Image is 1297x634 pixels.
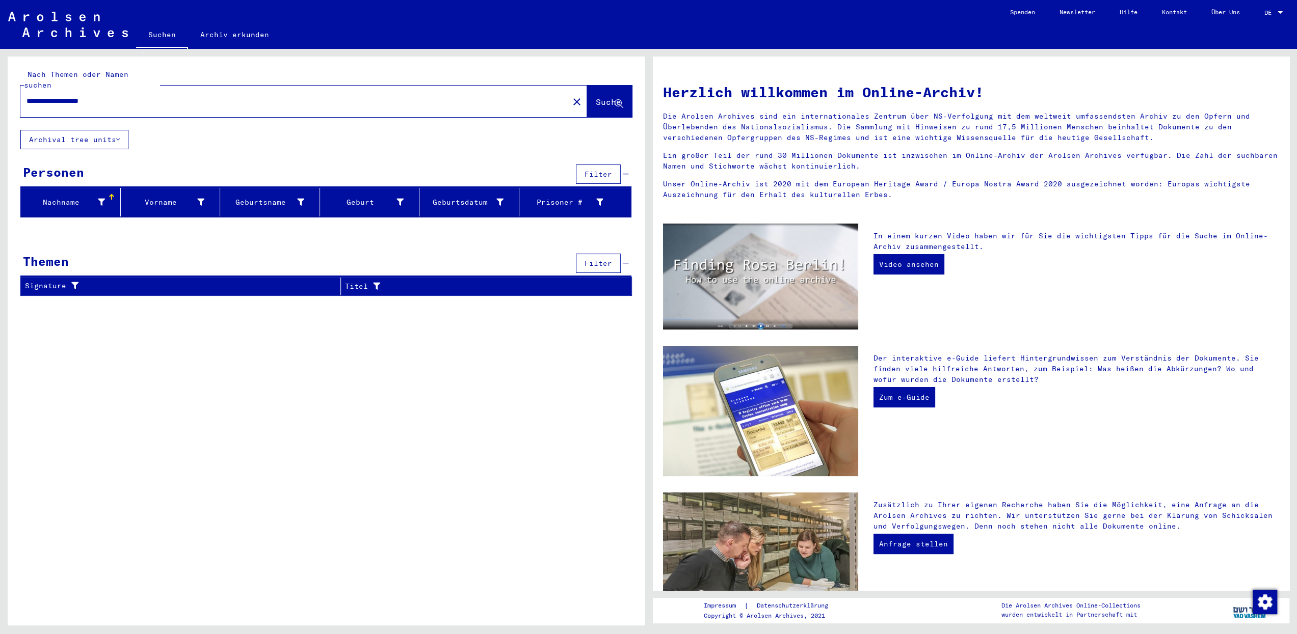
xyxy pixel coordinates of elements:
p: Zusätzlich zu Ihrer eigenen Recherche haben Sie die Möglichkeit, eine Anfrage an die Arolsen Arch... [874,500,1279,532]
div: Prisoner # [523,197,603,208]
mat-header-cell: Geburtsdatum [419,188,519,216]
div: Vorname [125,194,220,210]
a: Suchen [136,22,188,49]
div: Prisoner # [523,194,619,210]
a: Datenschutzerklärung [748,600,840,611]
div: Geburtsdatum [423,197,504,208]
img: Zustimmung ändern [1253,590,1277,614]
div: Titel [345,278,619,294]
mat-header-cell: Geburtsname [220,188,320,216]
div: Titel [345,281,606,292]
mat-label: Nach Themen oder Namen suchen [24,70,128,90]
a: Archiv erkunden [188,22,281,47]
a: Impressum [703,600,744,611]
div: Personen [23,163,84,181]
p: Die Arolsen Archives sind ein internationales Zentrum über NS-Verfolgung mit dem weltweit umfasse... [663,111,1280,143]
p: Ein großer Teil der rund 30 Millionen Dokumente ist inzwischen im Online-Archiv der Arolsen Archi... [663,150,1280,172]
mat-header-cell: Prisoner # [519,188,631,216]
mat-header-cell: Nachname [21,188,121,216]
button: Archival tree units [20,130,128,149]
span: Suche [596,97,621,107]
div: Geburtsdatum [423,194,519,210]
button: Suche [587,86,632,117]
div: Geburt‏ [324,197,404,208]
img: yv_logo.png [1231,597,1269,623]
p: wurden entwickelt in Partnerschaft mit [1001,610,1141,619]
div: Geburt‏ [324,194,419,210]
div: | [703,600,840,611]
img: Arolsen_neg.svg [8,12,128,37]
div: Themen [23,252,69,270]
button: Clear [567,91,587,112]
div: Zustimmung ändern [1252,589,1277,614]
span: DE [1264,9,1276,16]
div: Signature [25,278,340,294]
div: Geburtsname [224,194,320,210]
div: Nachname [25,197,105,208]
button: Filter [576,254,621,273]
mat-icon: close [571,96,583,108]
h1: Herzlich willkommen im Online-Archiv! [663,81,1280,103]
div: Nachname [25,194,120,210]
img: inquiries.jpg [663,492,858,623]
span: Filter [585,170,612,179]
button: Filter [576,164,621,184]
a: Zum e-Guide [874,387,935,407]
a: Anfrage stellen [874,534,954,554]
p: Der interaktive e-Guide liefert Hintergrundwissen zum Verständnis der Dokumente. Sie finden viele... [874,353,1279,385]
div: Geburtsname [224,197,304,208]
div: Vorname [125,197,205,208]
mat-header-cell: Geburt‏ [320,188,420,216]
span: Filter [585,259,612,268]
a: Video ansehen [874,254,944,274]
p: Die Arolsen Archives Online-Collections [1001,601,1141,610]
img: eguide.jpg [663,346,858,476]
div: Signature [25,281,328,291]
p: Copyright © Arolsen Archives, 2021 [703,611,840,620]
mat-header-cell: Vorname [121,188,221,216]
p: In einem kurzen Video haben wir für Sie die wichtigsten Tipps für die Suche im Online-Archiv zusa... [874,231,1279,252]
img: video.jpg [663,224,858,329]
p: Unser Online-Archiv ist 2020 mit dem European Heritage Award / Europa Nostra Award 2020 ausgezeic... [663,179,1280,200]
